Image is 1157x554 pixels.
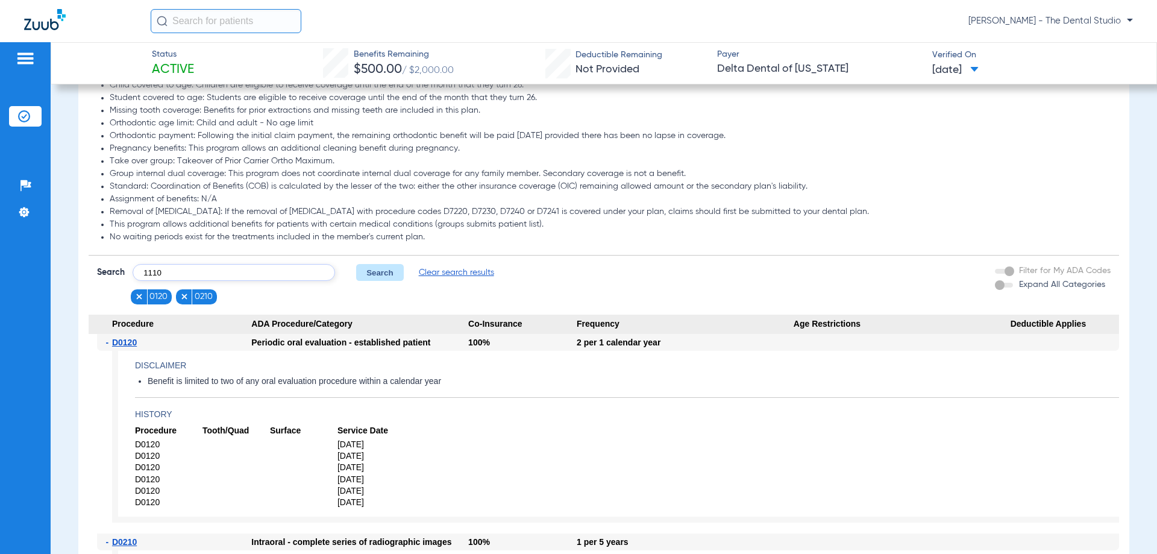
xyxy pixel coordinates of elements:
[251,334,468,351] div: Periodic oral evaluation - established patient
[135,450,202,462] span: D0120
[16,51,35,66] img: hamburger-icon
[402,66,454,75] span: / $2,000.00
[110,156,1110,167] li: Take over group: Takeover of Prior Carrier Ortho Maximum.
[794,315,1011,334] span: Age Restrictions
[135,462,202,473] span: D0120
[354,63,402,76] span: $500.00
[337,450,405,462] span: [DATE]
[135,497,202,508] span: D0120
[148,376,1119,387] li: Benefit is limited to two of any oral evaluation procedure within a calendar year
[575,64,639,75] span: Not Provided
[135,408,1119,421] h4: History
[468,334,577,351] div: 100%
[468,534,577,550] div: 100%
[337,497,405,508] span: [DATE]
[110,143,1110,154] li: Pregnancy benefits: This program allows an additional cleaning benefit during pregnancy.
[968,15,1133,27] span: [PERSON_NAME] - The Dental Studio
[112,338,137,347] span: D0120
[251,315,468,334] span: ADA Procedure/Category
[110,93,1110,104] li: Student covered to age: Students are eligible to receive coverage until the end of the month that...
[202,425,270,436] span: Tooth/Quad
[717,61,922,77] span: Delta Dental of [US_STATE]
[135,425,202,436] span: Procedure
[110,232,1110,243] li: No waiting periods exist for the treatments included in the member's current plan.
[110,131,1110,142] li: Orthodontic payment: Following the initial claim payment, the remaining orthodontic benefit will ...
[1011,315,1119,334] span: Deductible Applies
[717,48,922,61] span: Payer
[135,474,202,485] span: D0120
[195,291,213,303] span: 0210
[110,105,1110,116] li: Missing tooth coverage: Benefits for prior extractions and missing teeth are included in this plan.
[149,291,168,303] span: 0120
[24,9,66,30] img: Zuub Logo
[468,315,577,334] span: Co-Insurance
[110,181,1110,192] li: Standard: Coordination of Benefits (COB) is calculated by the lesser of the two: either the other...
[110,118,1110,129] li: Orthodontic age limit: Child and adult - No age limit
[356,264,404,281] button: Search
[110,207,1110,218] li: Removal of [MEDICAL_DATA]: If the removal of [MEDICAL_DATA] with procedure codes D7220, D7230, D7...
[354,48,454,61] span: Benefits Remaining
[110,219,1110,230] li: This program allows additional benefits for patients with certain medical conditions (groups subm...
[251,534,468,550] div: Intraoral - complete series of radiographic images
[89,315,251,334] span: Procedure
[270,425,337,436] span: Surface
[105,334,112,351] span: -
[135,485,202,497] span: D0120
[932,49,1137,61] span: Verified On
[97,266,125,279] span: Search
[180,292,189,301] img: x.svg
[932,63,979,78] span: [DATE]
[1017,265,1111,277] label: Filter for My ADA Codes
[152,61,194,78] span: Active
[110,194,1110,205] li: Assignment of benefits: N/A
[110,80,1110,91] li: Child covered to age: Children are eligible to receive coverage until the end of the month that t...
[337,485,405,497] span: [DATE]
[337,439,405,450] span: [DATE]
[112,537,137,547] span: D0210
[110,169,1110,180] li: Group internal dual coverage: This program does not coordinate internal dual coverage for any fam...
[151,9,301,33] input: Search for patients
[577,534,794,550] div: 1 per 5 years
[105,534,112,550] span: -
[419,266,494,279] span: Clear search results
[1019,280,1105,289] span: Expand All Categories
[135,439,202,450] span: D0120
[135,359,1119,372] h4: Disclaimer
[575,49,662,61] span: Deductible Remaining
[337,425,405,436] span: Service Date
[135,292,143,301] img: x.svg
[337,462,405,473] span: [DATE]
[1097,496,1157,554] iframe: Chat Widget
[157,16,168,27] img: Search Icon
[337,474,405,485] span: [DATE]
[577,315,794,334] span: Frequency
[577,334,794,351] div: 2 per 1 calendar year
[133,264,335,281] input: Search by ADA code or keyword…
[152,48,194,61] span: Status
